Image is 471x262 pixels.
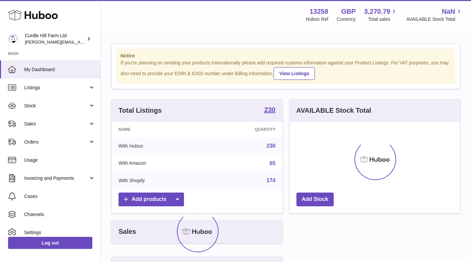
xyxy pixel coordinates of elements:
th: Quantity [205,122,282,137]
td: With Huboo [112,137,205,155]
h3: Sales [119,227,136,236]
div: If you're planning on sending your products internationally please add required customs informati... [121,60,451,80]
h3: Total Listings [119,106,162,115]
span: Sales [24,121,88,127]
span: NaN [442,7,455,16]
span: Invoicing and Payments [24,175,88,181]
a: Add Stock [296,193,334,206]
a: 3,270.79 Total sales [364,7,398,22]
td: With Amazon [112,155,205,172]
a: NaN AVAILABLE Stock Total [406,7,463,22]
span: 3,270.79 [364,7,390,16]
span: Stock [24,103,88,109]
div: Curdle Hill Farm Ltd [25,33,85,45]
h3: AVAILABLE Stock Total [296,106,371,115]
div: Huboo Ref [306,16,328,22]
strong: 13258 [310,7,328,16]
span: Usage [24,157,95,163]
strong: Notice [121,53,451,59]
a: Add products [119,193,184,206]
strong: GBP [341,7,356,16]
span: My Dashboard [24,66,95,73]
td: With Shopify [112,172,205,189]
a: 230 [264,106,275,114]
span: Channels [24,211,95,218]
div: Currency [337,16,356,22]
span: Orders [24,139,88,145]
span: Total sales [368,16,398,22]
span: AVAILABLE Stock Total [406,16,463,22]
a: 174 [267,177,276,183]
a: 230 [267,143,276,149]
a: 65 [270,160,276,166]
span: Cases [24,193,95,200]
span: Listings [24,85,88,91]
a: Log out [8,237,92,249]
span: Settings [24,229,95,236]
strong: 230 [264,106,275,113]
span: [PERSON_NAME][EMAIL_ADDRESS][DOMAIN_NAME] [25,39,135,45]
img: hannah@diddlysquatfarmshop.com [8,34,18,44]
a: View Listings [274,67,315,80]
th: Name [112,122,205,137]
